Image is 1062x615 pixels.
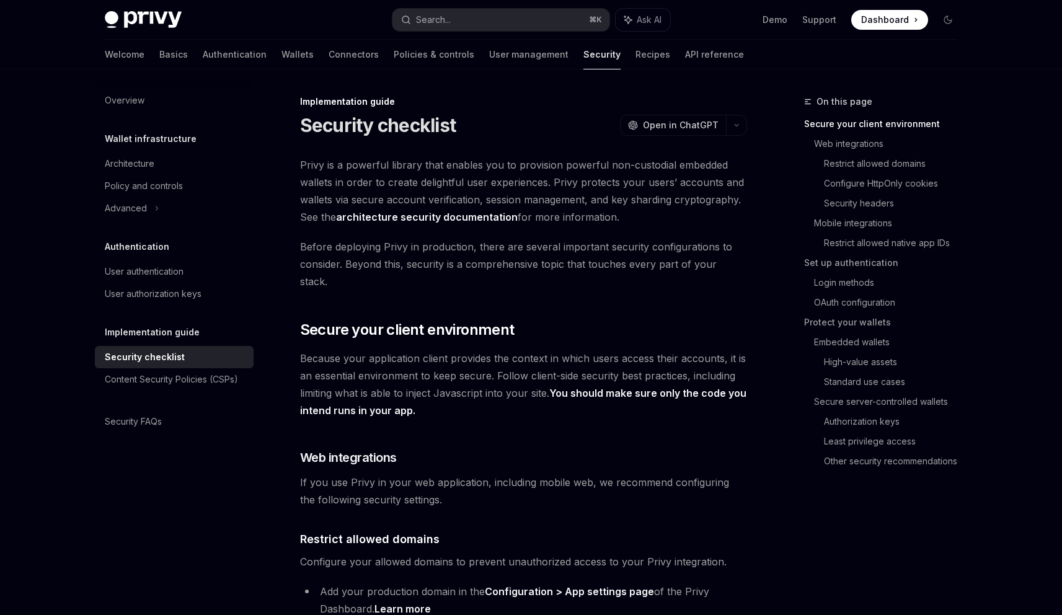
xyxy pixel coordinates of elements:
[814,332,968,352] a: Embedded wallets
[635,40,670,69] a: Recipes
[643,119,719,131] span: Open in ChatGPT
[281,40,314,69] a: Wallets
[95,346,254,368] a: Security checklist
[394,40,474,69] a: Policies & controls
[489,40,569,69] a: User management
[804,253,968,273] a: Set up authentication
[685,40,744,69] a: API reference
[583,40,621,69] a: Security
[616,9,670,31] button: Ask AI
[105,93,144,108] div: Overview
[105,156,154,171] div: Architecture
[300,320,515,340] span: Secure your client environment
[814,134,968,154] a: Web integrations
[336,211,518,224] a: architecture security documentation
[105,201,147,216] div: Advanced
[300,553,747,570] span: Configure your allowed domains to prevent unauthorized access to your Privy integration.
[814,392,968,412] a: Secure server-controlled wallets
[824,451,968,471] a: Other security recommendations
[105,179,183,193] div: Policy and controls
[938,10,958,30] button: Toggle dark mode
[814,293,968,312] a: OAuth configuration
[300,449,397,466] span: Web integrations
[485,585,654,598] a: Configuration > App settings page
[105,286,201,301] div: User authorization keys
[300,156,747,226] span: Privy is a powerful library that enables you to provision powerful non-custodial embedded wallets...
[95,89,254,112] a: Overview
[203,40,267,69] a: Authentication
[824,174,968,193] a: Configure HttpOnly cookies
[824,431,968,451] a: Least privilege access
[105,372,238,387] div: Content Security Policies (CSPs)
[637,14,662,26] span: Ask AI
[300,95,747,108] div: Implementation guide
[105,40,144,69] a: Welcome
[824,372,968,392] a: Standard use cases
[95,175,254,197] a: Policy and controls
[589,15,602,25] span: ⌘ K
[802,14,836,26] a: Support
[329,40,379,69] a: Connectors
[300,350,747,419] span: Because your application client provides the context in which users access their accounts, it is ...
[814,273,968,293] a: Login methods
[95,153,254,175] a: Architecture
[804,312,968,332] a: Protect your wallets
[95,260,254,283] a: User authentication
[416,12,451,27] div: Search...
[95,283,254,305] a: User authorization keys
[763,14,787,26] a: Demo
[300,114,456,136] h1: Security checklist
[95,368,254,391] a: Content Security Policies (CSPs)
[804,114,968,134] a: Secure your client environment
[300,238,747,290] span: Before deploying Privy in production, there are several important security configurations to cons...
[814,213,968,233] a: Mobile integrations
[824,154,968,174] a: Restrict allowed domains
[105,325,200,340] h5: Implementation guide
[95,410,254,433] a: Security FAQs
[824,193,968,213] a: Security headers
[105,131,197,146] h5: Wallet infrastructure
[851,10,928,30] a: Dashboard
[159,40,188,69] a: Basics
[105,239,169,254] h5: Authentication
[816,94,872,109] span: On this page
[300,474,747,508] span: If you use Privy in your web application, including mobile web, we recommend configuring the foll...
[105,264,184,279] div: User authentication
[105,11,182,29] img: dark logo
[861,14,909,26] span: Dashboard
[824,412,968,431] a: Authorization keys
[824,233,968,253] a: Restrict allowed native app IDs
[392,9,609,31] button: Search...⌘K
[620,115,726,136] button: Open in ChatGPT
[824,352,968,372] a: High-value assets
[105,350,185,365] div: Security checklist
[105,414,162,429] div: Security FAQs
[300,531,440,547] span: Restrict allowed domains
